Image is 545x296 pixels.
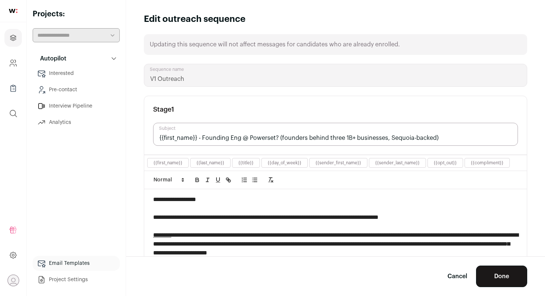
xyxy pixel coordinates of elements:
a: Project Settings [33,272,120,287]
a: Pre-contact [33,82,120,97]
a: Cancel [447,272,467,281]
button: {{compliment}} [471,160,503,166]
button: Done [476,266,527,287]
a: Company Lists [4,79,22,97]
h3: Stage [153,105,174,114]
a: Email Templates [33,256,120,271]
button: {{day_of_week}} [268,160,301,166]
a: Company and ATS Settings [4,54,22,72]
button: Open dropdown [7,274,19,286]
button: {{opt_out}} [434,160,457,166]
a: Projects [4,29,22,47]
input: Sequence name [144,64,527,87]
button: {{first_name}} [153,160,182,166]
h1: Edit outreach sequence [144,13,245,25]
span: 1 [171,106,174,113]
a: Analytics [33,115,120,130]
p: Autopilot [36,54,66,63]
div: Updating this sequence will not affect messages for candidates who are already enrolled. [144,34,527,55]
h2: Projects: [33,9,120,19]
button: Autopilot [33,51,120,66]
a: Interested [33,66,120,81]
a: Interview Pipeline [33,99,120,114]
button: {{sender_first_name}} [316,160,361,166]
button: {{sender_last_name}} [375,160,420,166]
input: Subject [153,123,518,146]
button: {{last_name}} [196,160,224,166]
img: wellfound-shorthand-0d5821cbd27db2630d0214b213865d53afaa358527fdda9d0ea32b1df1b89c2c.svg [9,9,17,13]
button: {{title}} [238,160,254,166]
